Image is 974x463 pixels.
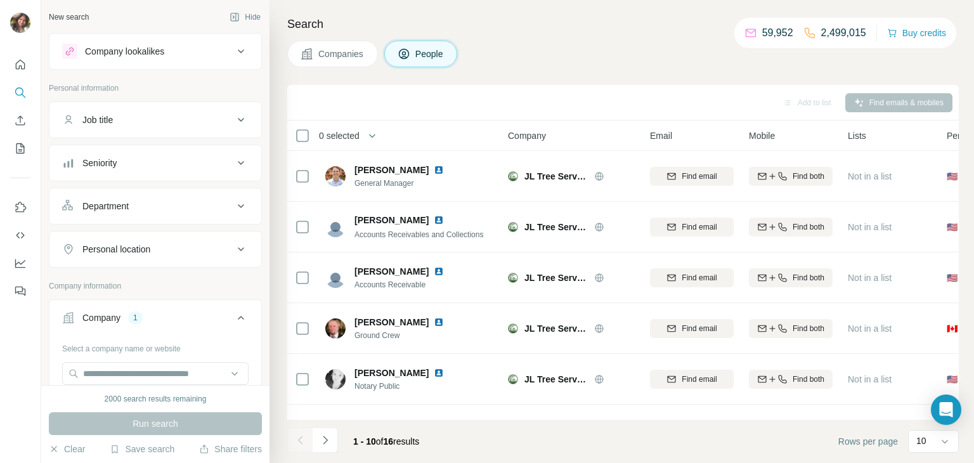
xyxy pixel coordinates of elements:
span: Find email [682,221,717,233]
span: People [415,48,445,60]
span: 1 - 10 [353,436,376,447]
img: LinkedIn logo [434,419,444,429]
span: Accounts Receivable [354,279,459,290]
img: LinkedIn logo [434,165,444,175]
img: Avatar [325,166,346,186]
button: Navigate to next page [313,427,338,453]
img: LinkedIn logo [434,215,444,225]
p: 59,952 [762,25,793,41]
span: Find both [793,171,824,182]
span: Lists [848,129,866,142]
span: [PERSON_NAME] [354,367,429,379]
span: JL Tree Service [524,221,588,233]
div: New search [49,11,89,23]
span: General Manager [354,178,459,189]
span: Find email [682,171,717,182]
span: Find both [793,221,824,233]
button: Company lookalikes [49,36,261,67]
div: Department [82,200,129,212]
img: Logo of JL Tree Service [508,171,518,181]
span: Rows per page [838,435,898,448]
button: Save search [110,443,174,455]
button: Find both [749,319,833,338]
span: [PERSON_NAME] [354,164,429,176]
span: Not in a list [848,222,892,232]
span: Find email [682,272,717,284]
button: Find email [650,167,734,186]
img: Avatar [325,369,346,389]
span: [PERSON_NAME] [354,316,429,329]
span: 🇺🇸 [947,170,958,183]
span: Accounts Receivables and Collections [354,230,483,239]
span: Find email [682,374,717,385]
img: Avatar [325,268,346,288]
span: Not in a list [848,374,892,384]
img: LinkedIn logo [434,266,444,277]
span: JL Tree Service [524,322,588,335]
img: LinkedIn logo [434,368,444,378]
div: Select a company name or website [62,338,249,355]
button: Enrich CSV [10,109,30,132]
button: Find both [749,218,833,237]
button: Find both [749,167,833,186]
button: Find both [749,370,833,389]
span: Find both [793,272,824,284]
button: Clear [49,443,85,455]
div: Company lookalikes [85,45,164,58]
span: 16 [384,436,394,447]
h4: Search [287,15,959,33]
button: Dashboard [10,252,30,275]
button: Find both [749,268,833,287]
img: Logo of JL Tree Service [508,374,518,384]
div: 1 [128,312,143,323]
button: Find email [650,319,734,338]
p: Company information [49,280,262,292]
button: My lists [10,137,30,160]
span: [PERSON_NAME] [354,265,429,278]
span: Not in a list [848,273,892,283]
span: JL Tree Service [524,271,588,284]
span: Find email [682,323,717,334]
button: Share filters [199,443,262,455]
button: Find email [650,268,734,287]
img: Logo of JL Tree Service [508,323,518,334]
span: JL Tree Service [524,373,588,386]
span: 🇺🇸 [947,373,958,386]
img: LinkedIn logo [434,317,444,327]
div: Open Intercom Messenger [931,395,961,425]
button: Buy credits [887,24,946,42]
p: 10 [916,434,926,447]
button: Find email [650,370,734,389]
p: 2,499,015 [821,25,866,41]
p: Personal information [49,82,262,94]
div: Seniority [82,157,117,169]
img: Avatar [10,13,30,33]
div: 2000 search results remaining [105,393,207,405]
span: 🇨🇦 [947,322,958,335]
button: Find email [650,218,734,237]
span: results [353,436,419,447]
div: Company [82,311,120,324]
span: 🇺🇸 [947,221,958,233]
div: Personal location [82,243,150,256]
span: of [376,436,384,447]
span: [PERSON_NAME] [354,214,429,226]
button: Quick start [10,53,30,76]
img: Avatar [325,318,346,339]
div: Job title [82,114,113,126]
span: Not in a list [848,171,892,181]
span: Find both [793,374,824,385]
span: Mobile [749,129,775,142]
span: JL Tree Service [524,170,588,183]
button: Job title [49,105,261,135]
button: Personal location [49,234,261,264]
button: Use Surfe API [10,224,30,247]
button: Department [49,191,261,221]
button: Hide [221,8,269,27]
span: Ground Crew [354,330,459,341]
span: 0 selected [319,129,360,142]
button: Company1 [49,303,261,338]
button: Feedback [10,280,30,303]
span: 🇺🇸 [947,271,958,284]
button: Use Surfe on LinkedIn [10,196,30,219]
